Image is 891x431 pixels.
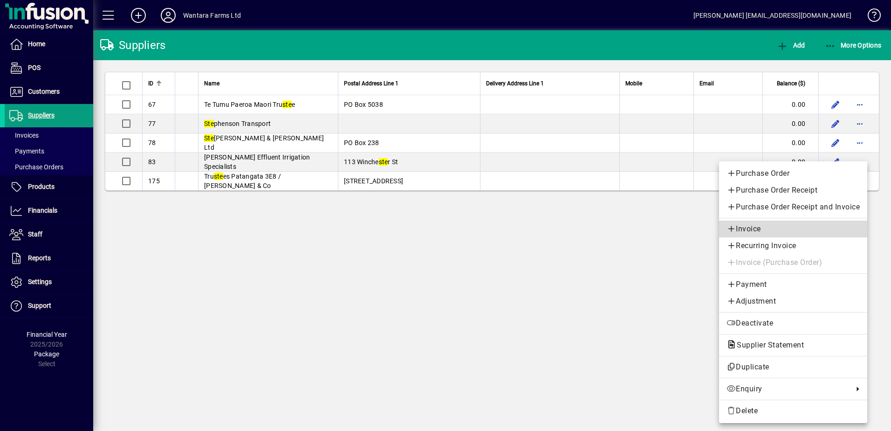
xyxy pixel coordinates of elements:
[719,315,867,332] button: Deactivate supplier
[727,168,860,179] span: Purchase Order
[727,318,860,329] span: Deactivate
[727,296,860,307] span: Adjustment
[727,341,809,349] span: Supplier Statement
[727,405,860,417] span: Delete
[727,240,860,251] span: Recurring Invoice
[727,361,860,373] span: Duplicate
[727,279,860,290] span: Payment
[727,223,860,235] span: Invoice
[727,383,849,395] span: Enquiry
[727,202,860,213] span: Purchase Order Receipt and Invoice
[727,185,860,196] span: Purchase Order Receipt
